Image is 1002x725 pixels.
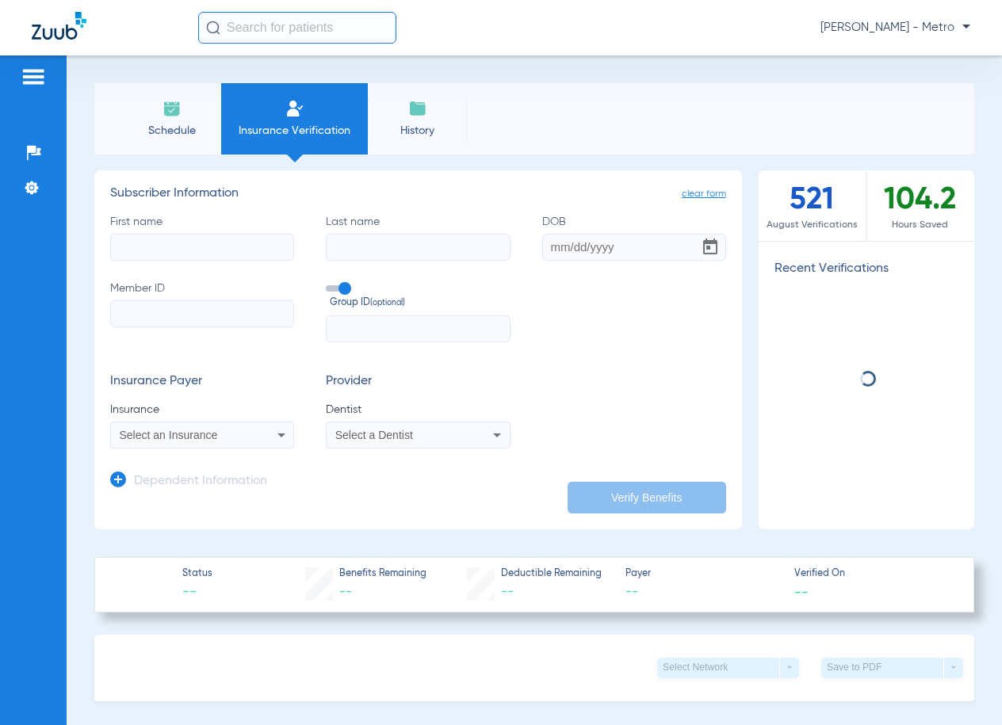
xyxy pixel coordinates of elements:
span: Deductible Remaining [501,567,602,582]
span: Insurance [110,402,294,418]
span: History [380,123,455,139]
button: Open calendar [694,231,726,263]
span: Group ID [330,296,510,311]
button: Verify Benefits [568,482,726,513]
img: History [408,99,427,118]
span: -- [339,586,352,598]
span: -- [501,586,514,598]
span: -- [625,582,780,602]
input: DOBOpen calendar [542,234,726,261]
h3: Subscriber Information [110,186,726,202]
input: Member ID [110,300,294,327]
span: Schedule [134,123,209,139]
span: Status [182,567,212,582]
h3: Recent Verifications [759,261,974,277]
label: Last name [326,214,510,261]
h3: Insurance Payer [110,374,294,390]
span: clear form [682,186,726,202]
label: DOB [542,214,726,261]
span: Select a Dentist [335,429,413,441]
span: Benefits Remaining [339,567,426,582]
img: Schedule [163,99,182,118]
h3: Dependent Information [134,474,267,490]
span: [PERSON_NAME] - Metro [820,20,970,36]
small: (optional) [370,296,405,311]
div: 521 [759,170,866,241]
span: Insurance Verification [233,123,356,139]
img: hamburger-icon [21,67,46,86]
div: 104.2 [866,170,974,241]
span: -- [794,583,809,600]
h3: Provider [326,374,510,390]
label: First name [110,214,294,261]
span: Verified On [794,567,949,582]
label: Member ID [110,280,294,342]
img: Manual Insurance Verification [285,99,304,118]
span: Hours Saved [866,217,974,233]
span: Select an Insurance [120,429,218,441]
img: Search Icon [206,21,220,35]
span: -- [182,582,212,602]
input: Last name [326,234,510,261]
span: August Verifications [759,217,866,233]
span: Payer [625,567,780,582]
img: Zuub Logo [32,12,86,40]
input: Search for patients [198,12,396,44]
span: Dentist [326,402,510,418]
input: First name [110,234,294,261]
